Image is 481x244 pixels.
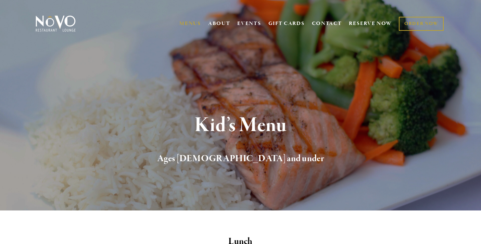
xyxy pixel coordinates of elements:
[34,15,77,32] img: Novo Restaurant &amp; Lounge
[179,20,201,27] a: MENUS
[268,17,305,30] a: GIFT CARDS
[47,114,434,137] h1: Kid’s Menu
[237,20,261,27] a: EVENTS
[47,152,434,166] h2: Ages [DEMOGRAPHIC_DATA] and under
[349,17,392,30] a: RESERVE NOW
[399,17,444,31] a: ORDER NOW
[312,17,342,30] a: CONTACT
[208,20,230,27] a: ABOUT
